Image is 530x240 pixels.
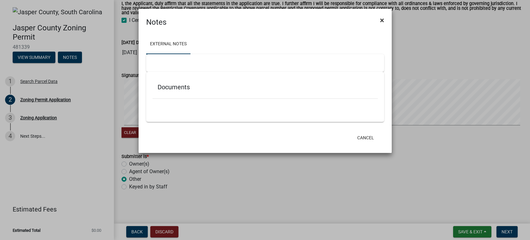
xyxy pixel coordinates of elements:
[146,34,190,54] a: External Notes
[158,83,373,91] h5: Documents
[146,16,166,28] h4: Notes
[375,11,389,29] button: Close
[380,16,384,25] span: ×
[352,132,379,143] button: Cancel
